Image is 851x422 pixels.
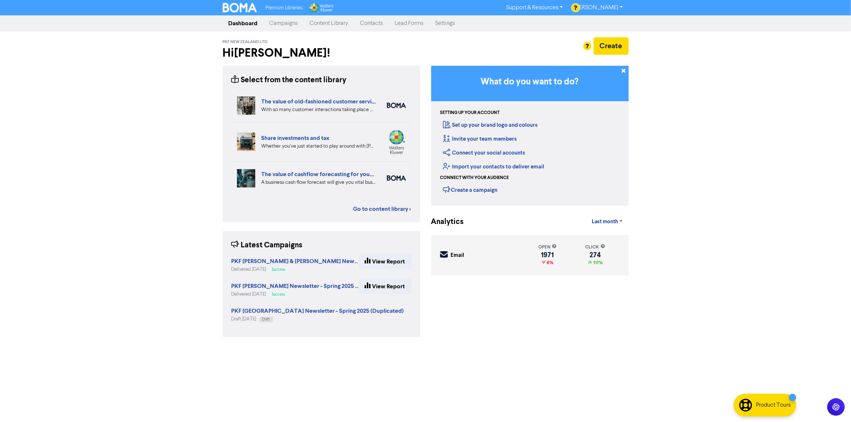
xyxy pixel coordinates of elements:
span: PKF New Zealand Ltd [223,39,268,45]
span: 111% [592,260,603,266]
div: Analytics [431,216,455,228]
div: Create a campaign [443,184,498,195]
a: View Report [359,279,411,294]
span: Last month [592,218,618,225]
iframe: Chat Widget [814,387,851,422]
a: PKF [PERSON_NAME] & [PERSON_NAME] Newsletter - Spring 2025 (Duplicated for staff) [231,259,463,265]
div: open [538,244,557,251]
div: Email [451,251,464,260]
strong: PKF [PERSON_NAME] Newsletter - Spring 2025 (Duplicated for staff) [231,282,411,290]
a: Campaigns [264,16,304,31]
a: Dashboard [223,16,264,31]
div: 274 [585,252,605,258]
h3: What do you want to do? [442,77,618,87]
img: Wolters Kluwer [309,3,334,12]
div: Getting Started in BOMA [431,66,629,206]
img: BOMA Logo [223,3,257,12]
a: PKF [GEOGRAPHIC_DATA] Newsletter - Spring 2025 (Duplicated) [231,308,404,314]
a: Lead Forms [389,16,430,31]
div: Setting up your account [440,110,500,116]
div: Delivered [DATE] [231,291,359,298]
a: Contacts [354,16,389,31]
div: Latest Campaigns [231,240,303,251]
a: Import your contacts to deliver email [443,163,545,170]
span: Premium Libraries: [266,5,303,10]
a: The value of old-fashioned customer service: getting data insights [261,98,433,105]
strong: PKF [PERSON_NAME] & [PERSON_NAME] Newsletter - Spring 2025 (Duplicated for staff) [231,258,463,265]
img: wolters_kluwer [387,130,406,154]
div: Whether you’ve just started to play around with Sharesies, or are already comfortably managing yo... [261,142,376,150]
a: Last month [586,214,628,229]
a: Connect your social accounts [443,149,526,156]
a: Content Library [304,16,354,31]
div: Delivered [DATE] [231,266,359,273]
a: Support & Resources [500,2,569,14]
a: View Report [359,254,411,269]
a: Settings [430,16,461,31]
div: A business cash flow forecast will give you vital business intelligence to help you scenario-plan... [261,179,376,186]
div: Connect with your audience [440,175,509,181]
a: The value of cashflow forecasting for your business [261,171,396,178]
strong: PKF [GEOGRAPHIC_DATA] Newsletter - Spring 2025 (Duplicated) [231,307,404,315]
h2: Hi [PERSON_NAME] ! [223,46,420,60]
a: Go to content library > [353,205,411,213]
span: 6% [545,260,553,266]
span: Success [272,293,285,296]
a: Set up your brand logo and colours [443,122,538,129]
img: boma_accounting [387,175,406,181]
div: Select from the content library [231,75,347,86]
span: Success [272,268,285,271]
a: PKF [PERSON_NAME] Newsletter - Spring 2025 (Duplicated for staff) [231,284,411,289]
img: boma [387,103,406,108]
a: Invite your team members [443,136,517,142]
a: [PERSON_NAME] [569,2,628,14]
div: With so many customer interactions taking place online, your online customer service has to be fi... [261,106,376,114]
div: Draft [DATE] [231,316,404,323]
button: Create [594,37,629,55]
div: 1971 [538,252,557,258]
div: click [585,244,605,251]
span: Draft [262,318,270,321]
a: Share investments and tax [261,134,330,142]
